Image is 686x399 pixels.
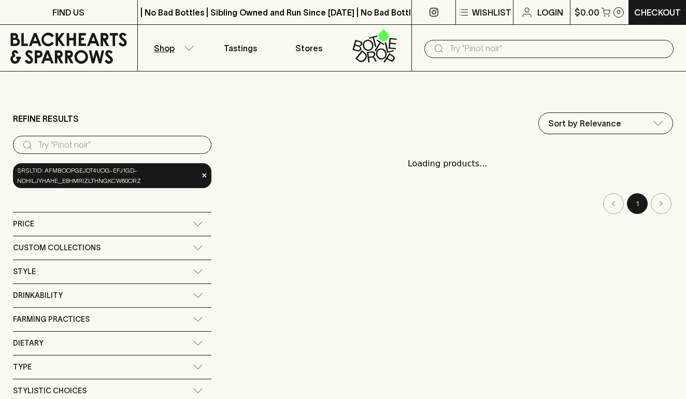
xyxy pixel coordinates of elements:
[13,218,34,231] span: Price
[222,147,673,180] div: Loading products...
[13,289,63,302] span: Drinkability
[472,6,511,19] p: Wishlist
[13,265,36,278] span: Style
[17,165,198,186] span: srsltid: AfmBOopgeJDt4uOg-Efj1GD-ndhILJYHAhE_E8HMRIzlthnGkcW60oRZ
[13,361,32,374] span: Type
[13,260,211,283] div: Style
[202,170,208,181] span: ×
[634,6,681,19] p: Checkout
[154,42,175,54] p: Shop
[617,9,621,15] p: 0
[548,117,621,130] p: Sort by Relevance
[52,6,84,19] p: FIND US
[539,113,673,134] div: Sort by Relevance
[627,193,648,214] button: page 1
[138,25,206,71] button: Shop
[13,384,87,397] span: Stylistic Choices
[13,308,211,331] div: Farming Practices
[13,332,211,355] div: Dietary
[222,193,673,214] nav: pagination navigation
[13,355,211,379] div: Type
[13,236,211,260] div: Custom Collections
[13,112,79,125] p: Refine Results
[13,284,211,307] div: Drinkability
[295,42,322,54] p: Stores
[38,137,203,153] input: Try “Pinot noir”
[575,6,599,19] p: $0.00
[224,42,257,54] p: Tastings
[275,25,343,71] a: Stores
[13,337,44,350] span: Dietary
[537,6,563,19] p: Login
[206,25,275,71] a: Tastings
[449,40,665,57] input: Try "Pinot noir"
[13,212,211,236] div: Price
[13,313,90,326] span: Farming Practices
[13,241,101,254] span: Custom Collections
